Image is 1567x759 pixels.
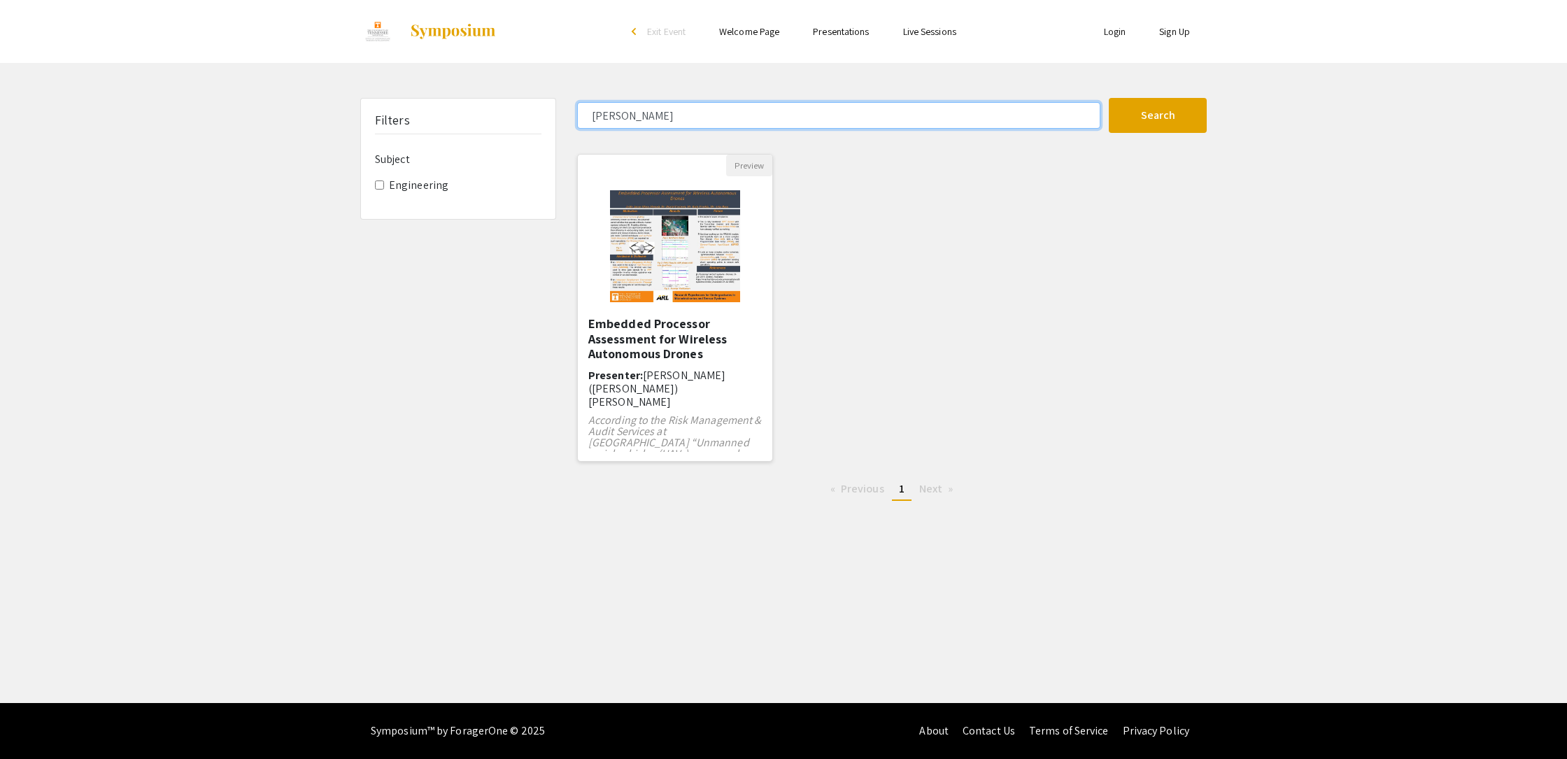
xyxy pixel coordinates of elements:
ul: Pagination [577,478,1207,501]
a: Privacy Policy [1123,723,1189,738]
span: 1 [899,481,905,496]
button: Search [1109,98,1207,133]
img: UTK Summer Research Scholars Symposium 2023 [360,14,395,49]
div: Open Presentation <p>Embedded Processor Assessment for Wireless Autonomous Drones</p> [577,154,773,462]
h5: Embedded Processor Assessment for Wireless Autonomous Drones [588,316,762,362]
iframe: Chat [10,696,59,749]
span: Previous [841,481,884,496]
div: Symposium™ by ForagerOne © 2025 [371,703,545,759]
h6: Presenter: [588,369,762,409]
img: Symposium by ForagerOne [409,23,497,40]
a: Terms of Service [1029,723,1109,738]
label: Engineering [389,177,448,194]
span: Next [919,481,942,496]
a: Live Sessions [903,25,956,38]
a: Presentations [813,25,869,38]
a: Login [1104,25,1126,38]
span: [PERSON_NAME] ([PERSON_NAME]) [PERSON_NAME] [588,368,725,409]
a: About [919,723,949,738]
h5: Filters [375,113,410,128]
a: Sign Up [1159,25,1190,38]
input: Search Keyword(s) Or Author(s) [577,102,1100,129]
button: Preview [726,155,772,176]
span: Exit Event [647,25,686,38]
em: According to the Risk Management & Audit Services at [GEOGRAPHIC_DATA] “Unmanned aerial vehicles ... [588,413,761,472]
a: Contact Us [963,723,1015,738]
a: Welcome Page [719,25,779,38]
a: UTK Summer Research Scholars Symposium 2023 [360,14,497,49]
img: <p>Embedded Processor Assessment for Wireless Autonomous Drones</p> [596,176,755,316]
div: arrow_back_ios [632,27,640,36]
h6: Subject [375,152,541,166]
